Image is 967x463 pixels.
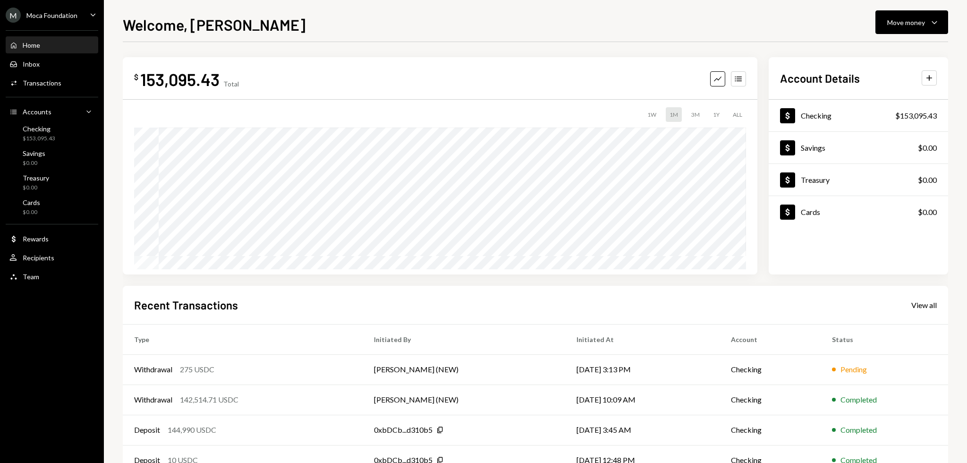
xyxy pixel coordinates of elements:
[801,143,825,152] div: Savings
[6,171,98,194] a: Treasury$0.00
[6,230,98,247] a: Rewards
[565,415,720,445] td: [DATE] 3:45 AM
[769,100,948,131] a: Checking$153,095.43
[565,354,720,385] td: [DATE] 3:13 PM
[180,394,238,405] div: 142,514.71 USDC
[720,354,821,385] td: Checking
[6,36,98,53] a: Home
[363,354,565,385] td: [PERSON_NAME] (NEW)
[6,146,98,169] a: Savings$0.00
[23,125,55,133] div: Checking
[895,110,937,121] div: $153,095.43
[729,107,746,122] div: ALL
[123,15,305,34] h1: Welcome, [PERSON_NAME]
[769,164,948,196] a: Treasury$0.00
[140,69,220,90] div: 153,095.43
[6,55,98,72] a: Inbox
[6,122,98,145] a: Checking$153,095.43
[6,74,98,91] a: Transactions
[23,235,49,243] div: Rewards
[134,72,138,82] div: $
[23,254,54,262] div: Recipients
[918,174,937,186] div: $0.00
[801,111,831,120] div: Checking
[840,364,867,375] div: Pending
[134,364,172,375] div: Withdrawal
[821,324,948,354] th: Status
[6,103,98,120] a: Accounts
[23,208,40,216] div: $0.00
[6,268,98,285] a: Team
[644,107,660,122] div: 1W
[918,206,937,218] div: $0.00
[223,80,239,88] div: Total
[709,107,723,122] div: 1Y
[6,8,21,23] div: M
[23,174,49,182] div: Treasury
[887,17,925,27] div: Move money
[565,324,720,354] th: Initiated At
[363,385,565,415] td: [PERSON_NAME] (NEW)
[168,424,216,436] div: 144,990 USDC
[180,364,214,375] div: 275 USDC
[911,300,937,310] a: View all
[911,300,937,310] div: View all
[23,184,49,192] div: $0.00
[6,249,98,266] a: Recipients
[720,324,821,354] th: Account
[6,196,98,218] a: Cards$0.00
[840,394,877,405] div: Completed
[769,196,948,228] a: Cards$0.00
[720,415,821,445] td: Checking
[801,207,820,216] div: Cards
[23,198,40,206] div: Cards
[123,324,363,354] th: Type
[720,385,821,415] td: Checking
[780,70,860,86] h2: Account Details
[23,273,39,281] div: Team
[23,79,61,87] div: Transactions
[23,60,40,68] div: Inbox
[666,107,682,122] div: 1M
[875,10,948,34] button: Move money
[769,132,948,163] a: Savings$0.00
[363,324,565,354] th: Initiated By
[23,41,40,49] div: Home
[23,135,55,143] div: $153,095.43
[23,149,45,157] div: Savings
[687,107,704,122] div: 3M
[134,424,160,436] div: Deposit
[23,159,45,167] div: $0.00
[918,142,937,154] div: $0.00
[565,385,720,415] td: [DATE] 10:09 AM
[801,175,830,184] div: Treasury
[840,424,877,436] div: Completed
[23,108,51,116] div: Accounts
[134,297,238,313] h2: Recent Transactions
[374,424,433,436] div: 0xbDCb...d310b5
[134,394,172,405] div: Withdrawal
[26,11,77,19] div: Moca Foundation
